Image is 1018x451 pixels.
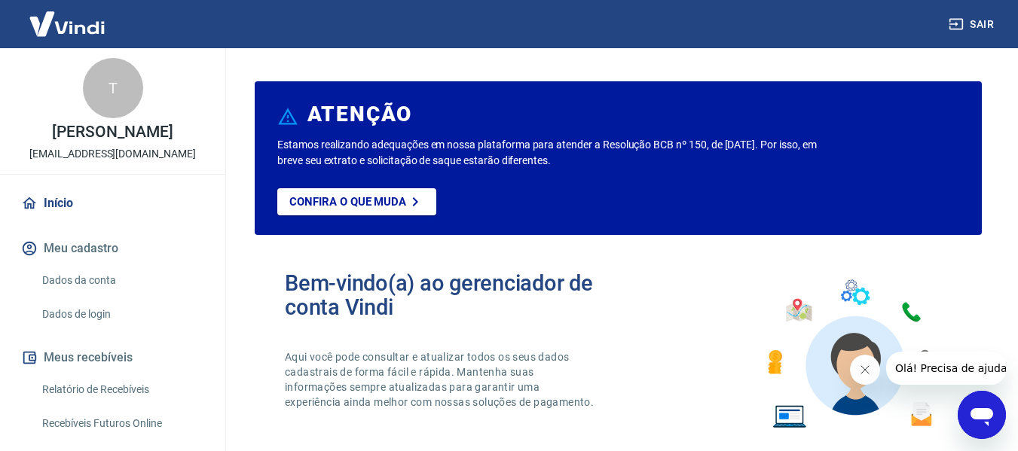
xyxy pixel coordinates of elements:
a: Dados de login [36,299,207,330]
a: Início [18,187,207,220]
iframe: Botão para abrir a janela de mensagens [958,391,1006,439]
p: [EMAIL_ADDRESS][DOMAIN_NAME] [29,146,196,162]
a: Dados da conta [36,265,207,296]
img: Imagem de um avatar masculino com diversos icones exemplificando as funcionalidades do gerenciado... [754,271,952,437]
iframe: Mensagem da empresa [886,352,1006,385]
h2: Bem-vindo(a) ao gerenciador de conta Vindi [285,271,619,319]
button: Meus recebíveis [18,341,207,374]
iframe: Fechar mensagem [850,355,880,385]
a: Confira o que muda [277,188,436,215]
button: Sair [946,11,1000,38]
p: Aqui você pode consultar e atualizar todos os seus dados cadastrais de forma fácil e rápida. Mant... [285,349,597,410]
button: Meu cadastro [18,232,207,265]
p: Confira o que muda [289,195,406,209]
div: T [83,58,143,118]
p: Estamos realizando adequações em nossa plataforma para atender a Resolução BCB nº 150, de [DATE].... [277,137,823,169]
p: [PERSON_NAME] [52,124,173,140]
h6: ATENÇÃO [307,107,412,122]
a: Recebíveis Futuros Online [36,408,207,439]
span: Olá! Precisa de ajuda? [9,11,127,23]
img: Vindi [18,1,116,47]
a: Relatório de Recebíveis [36,374,207,405]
